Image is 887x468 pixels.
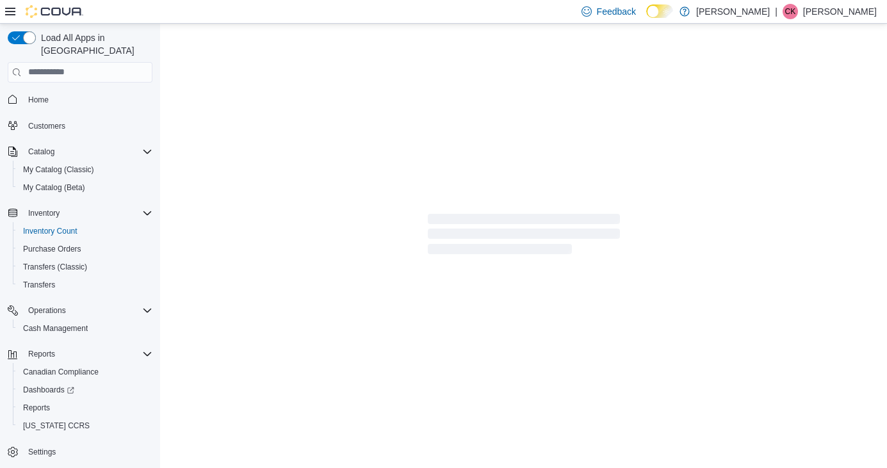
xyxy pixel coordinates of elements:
span: [US_STATE] CCRS [23,421,90,431]
span: Loading [428,216,620,257]
span: Reports [18,400,152,416]
a: [US_STATE] CCRS [18,418,95,433]
span: Cash Management [18,321,152,336]
a: Reports [18,400,55,416]
button: Home [3,90,158,109]
button: Inventory [23,206,65,221]
span: Canadian Compliance [18,364,152,380]
button: My Catalog (Classic) [13,161,158,179]
span: My Catalog (Beta) [18,180,152,195]
span: Catalog [28,147,54,157]
span: Inventory [23,206,152,221]
span: My Catalog (Beta) [23,182,85,193]
span: Canadian Compliance [23,367,99,377]
span: Home [23,92,152,108]
a: My Catalog (Classic) [18,162,99,177]
a: Purchase Orders [18,241,86,257]
button: Purchase Orders [13,240,158,258]
span: Dashboards [18,382,152,398]
button: Operations [23,303,71,318]
button: Reports [3,345,158,363]
p: | [775,4,777,19]
span: Purchase Orders [18,241,152,257]
a: Cash Management [18,321,93,336]
button: Inventory [3,204,158,222]
a: Customers [23,118,70,134]
span: CK [785,4,796,19]
button: Operations [3,302,158,319]
span: Purchase Orders [23,244,81,254]
a: Inventory Count [18,223,83,239]
button: Reports [23,346,60,362]
span: Dashboards [23,385,74,395]
span: Settings [28,447,56,457]
span: Settings [23,444,152,460]
a: My Catalog (Beta) [18,180,90,195]
button: Reports [13,399,158,417]
span: My Catalog (Classic) [18,162,152,177]
p: [PERSON_NAME] [803,4,877,19]
div: Carson Keddy [783,4,798,19]
span: Feedback [597,5,636,18]
a: Dashboards [18,382,79,398]
button: My Catalog (Beta) [13,179,158,197]
a: Home [23,92,54,108]
span: Reports [23,403,50,413]
button: Catalog [23,144,60,159]
span: Reports [23,346,152,362]
span: Transfers (Classic) [23,262,87,272]
a: Settings [23,444,61,460]
p: [PERSON_NAME] [696,4,770,19]
span: Customers [28,121,65,131]
span: Catalog [23,144,152,159]
span: Inventory [28,208,60,218]
button: Cash Management [13,319,158,337]
a: Transfers [18,277,60,293]
button: Canadian Compliance [13,363,158,381]
span: Customers [23,118,152,134]
button: Settings [3,442,158,461]
span: Dark Mode [646,18,647,19]
span: My Catalog (Classic) [23,165,94,175]
button: Transfers [13,276,158,294]
input: Dark Mode [646,4,673,18]
button: Catalog [3,143,158,161]
button: Transfers (Classic) [13,258,158,276]
span: Transfers (Classic) [18,259,152,275]
span: Cash Management [23,323,88,334]
span: Load All Apps in [GEOGRAPHIC_DATA] [36,31,152,57]
span: Transfers [23,280,55,290]
img: Cova [26,5,83,18]
span: Reports [28,349,55,359]
span: Transfers [18,277,152,293]
button: Customers [3,117,158,135]
span: Home [28,95,49,105]
span: Operations [23,303,152,318]
span: Operations [28,305,66,316]
button: [US_STATE] CCRS [13,417,158,435]
a: Transfers (Classic) [18,259,92,275]
a: Dashboards [13,381,158,399]
span: Washington CCRS [18,418,152,433]
span: Inventory Count [18,223,152,239]
span: Inventory Count [23,226,77,236]
button: Inventory Count [13,222,158,240]
a: Canadian Compliance [18,364,104,380]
